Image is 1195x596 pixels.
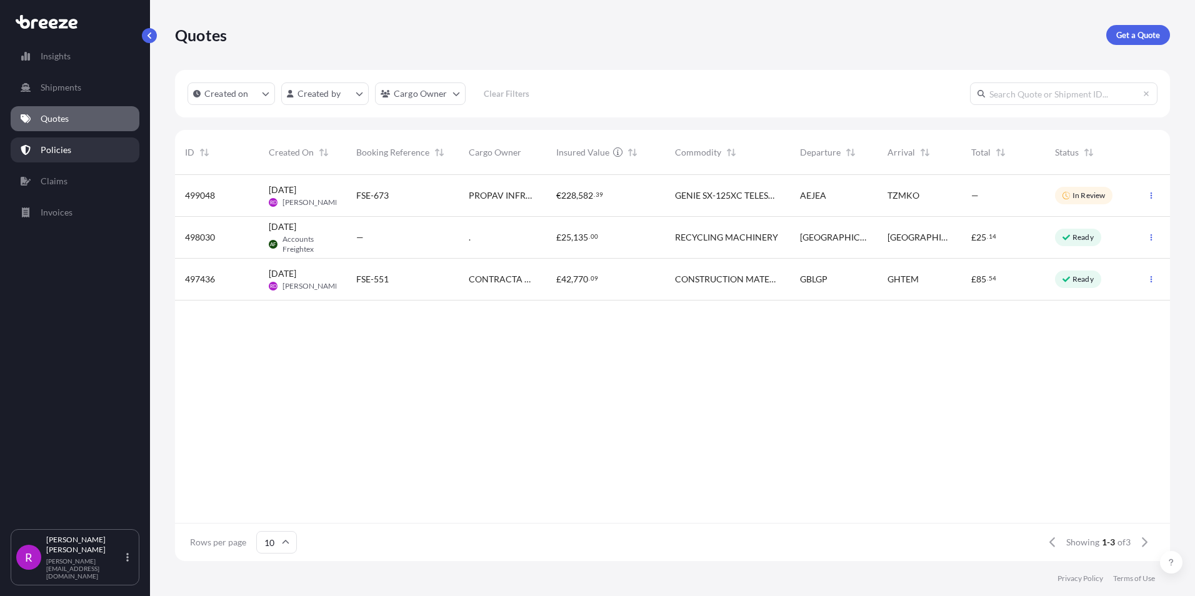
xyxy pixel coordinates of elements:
span: FSE-551 [356,273,389,286]
span: GBLGP [800,273,827,286]
button: Sort [724,145,739,160]
span: 770 [573,275,588,284]
button: Sort [432,145,447,160]
span: 25 [976,233,986,242]
a: Terms of Use [1113,574,1155,584]
span: 00 [591,234,598,239]
span: [GEOGRAPHIC_DATA] [800,231,867,244]
a: Claims [11,169,139,194]
span: Insured Value [556,146,609,159]
p: Policies [41,144,71,156]
span: . [987,276,988,281]
span: 54 [989,276,996,281]
span: £ [556,233,561,242]
span: Status [1055,146,1079,159]
span: Accounts Freightex [282,234,336,254]
p: Ready [1072,232,1094,242]
span: 25 [561,233,571,242]
span: GENIE SX-125XC TELESCOPIC PLATFORM SX125D-2976 [675,189,780,202]
span: — [971,189,979,202]
span: 135 [573,233,588,242]
span: of 3 [1117,536,1131,549]
span: . [594,192,595,197]
a: Quotes [11,106,139,131]
button: Sort [843,145,858,160]
p: Quotes [175,25,227,45]
span: Cargo Owner [469,146,521,159]
span: [GEOGRAPHIC_DATA] [887,231,951,244]
button: Sort [1081,145,1096,160]
span: . [589,276,590,281]
p: Ready [1072,274,1094,284]
span: , [576,191,578,200]
span: 42 [561,275,571,284]
button: Sort [197,145,212,160]
span: , [571,275,573,284]
span: Departure [800,146,841,159]
span: [DATE] [269,184,296,196]
span: Rows per page [190,536,246,549]
a: Privacy Policy [1057,574,1103,584]
span: £ [971,233,976,242]
span: 498030 [185,231,215,244]
span: RD [270,280,277,292]
span: 497436 [185,273,215,286]
p: Claims [41,175,67,187]
span: — [356,231,364,244]
button: Sort [316,145,331,160]
a: Invoices [11,200,139,225]
p: Get a Quote [1116,29,1160,41]
button: Clear Filters [472,84,542,104]
span: TZMKO [887,189,919,202]
p: Quotes [41,112,69,125]
button: cargoOwner Filter options [375,82,466,105]
span: 09 [591,276,598,281]
p: Cargo Owner [394,87,447,100]
span: ID [185,146,194,159]
span: 1-3 [1102,536,1115,549]
span: 499048 [185,189,215,202]
span: FSE-673 [356,189,389,202]
a: Shipments [11,75,139,100]
a: Policies [11,137,139,162]
span: . [469,231,471,244]
span: . [589,234,590,239]
span: £ [556,275,561,284]
span: CONSTRUCTION MATERIAL [675,273,780,286]
span: CONTRACTA CONSTRUCTION UK LTD [469,273,536,286]
span: RD [270,196,277,209]
span: , [571,233,573,242]
span: PROPAV INFRASTRUTURE LIMITED [469,189,536,202]
span: R [25,551,32,564]
span: AF [270,238,276,251]
span: 228 [561,191,576,200]
a: Insights [11,44,139,69]
span: . [987,234,988,239]
p: Shipments [41,81,81,94]
span: Total [971,146,991,159]
span: RECYCLING MACHINERY [675,231,778,244]
span: 582 [578,191,593,200]
span: [PERSON_NAME] [282,281,342,291]
span: £ [971,275,976,284]
p: Invoices [41,206,72,219]
button: Sort [917,145,932,160]
input: Search Quote or Shipment ID... [970,82,1157,105]
span: [DATE] [269,267,296,280]
span: Booking Reference [356,146,429,159]
span: [PERSON_NAME] [282,197,342,207]
span: GHTEM [887,273,919,286]
span: [DATE] [269,221,296,233]
span: 14 [989,234,996,239]
p: Created by [297,87,341,100]
button: Sort [625,145,640,160]
p: In Review [1072,191,1105,201]
span: Arrival [887,146,915,159]
p: Clear Filters [484,87,529,100]
p: Created on [204,87,249,100]
a: Get a Quote [1106,25,1170,45]
button: Sort [993,145,1008,160]
button: createdBy Filter options [281,82,369,105]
